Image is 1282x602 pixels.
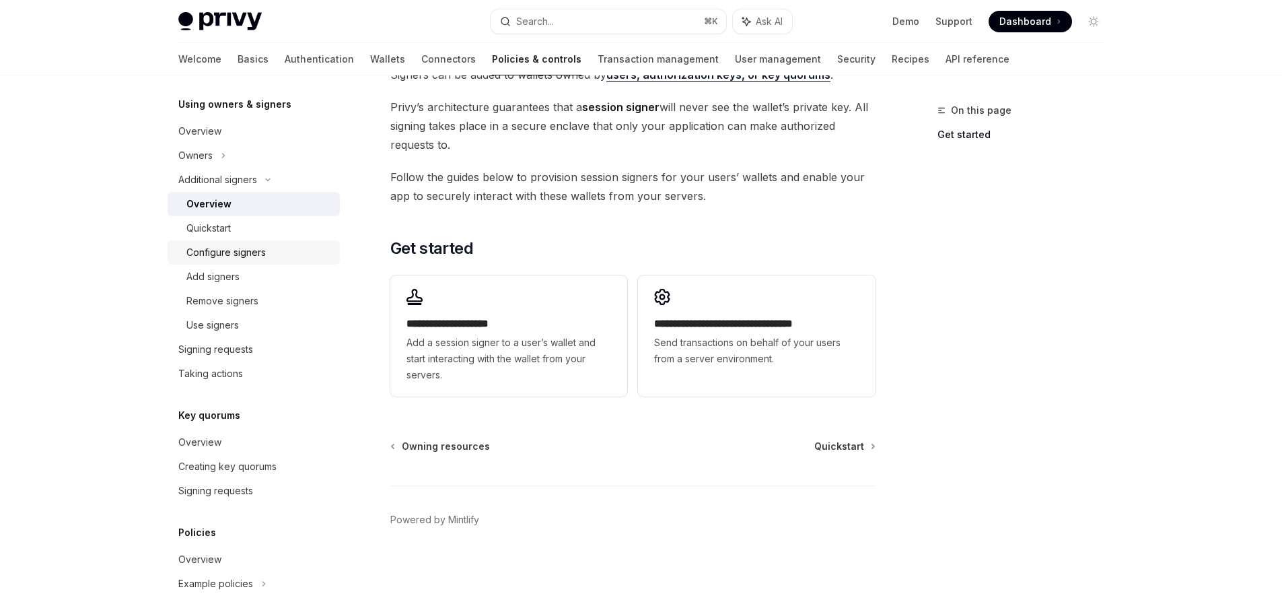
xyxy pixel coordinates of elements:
button: Search...⌘K [491,9,726,34]
a: Taking actions [168,362,340,386]
a: Use signers [168,313,340,337]
a: Connectors [421,43,476,75]
a: Demo [892,15,919,28]
a: Overview [168,119,340,143]
span: Privy’s architecture guarantees that a will never see the wallet’s private key. All signing takes... [390,98,876,154]
a: Quickstart [814,440,874,453]
div: Additional signers [178,172,257,188]
div: Add signers [186,269,240,285]
h5: Policies [178,525,216,541]
a: Basics [238,43,269,75]
img: light logo [178,12,262,31]
span: Owning resources [402,440,490,453]
a: User management [735,43,821,75]
span: Dashboard [999,15,1051,28]
div: Overview [186,196,232,212]
button: Toggle dark mode [1083,11,1104,32]
a: Recipes [892,43,929,75]
a: Welcome [178,43,221,75]
a: Security [837,43,876,75]
h5: Using owners & signers [178,96,291,112]
div: Signing requests [178,341,253,358]
a: Policies & controls [492,43,581,75]
a: Support [935,15,972,28]
div: Owners [178,147,213,164]
a: Overview [168,430,340,455]
span: Follow the guides below to provision session signers for your users’ wallets and enable your app ... [390,168,876,205]
div: Example policies [178,576,253,592]
a: **** **** **** *****Add a session signer to a user’s wallet and start interacting with the wallet... [390,275,627,397]
div: Quickstart [186,220,231,236]
div: Overview [178,123,221,139]
a: Owning resources [392,440,490,453]
strong: session signer [582,100,660,114]
span: Ask AI [756,15,783,28]
div: Signing requests [178,483,253,499]
span: Get started [390,238,473,259]
a: Wallets [370,43,405,75]
div: Creating key quorums [178,459,277,475]
a: Remove signers [168,289,340,313]
a: Signing requests [168,479,340,503]
div: Search... [516,13,554,30]
div: Remove signers [186,293,258,309]
a: Transaction management [598,43,719,75]
div: Overview [178,434,221,450]
a: Powered by Mintlify [390,513,479,527]
h5: Key quorums [178,407,240,424]
a: Add signers [168,265,340,289]
a: API reference [946,43,1009,75]
div: Taking actions [178,366,243,382]
span: Add a session signer to a user’s wallet and start interacting with the wallet from your servers. [406,335,611,383]
span: On this page [951,102,1011,119]
a: Dashboard [989,11,1072,32]
div: Overview [178,551,221,568]
span: ⌘ K [704,16,718,27]
a: Quickstart [168,216,340,240]
a: Creating key quorums [168,455,340,479]
div: Configure signers [186,244,266,261]
span: Quickstart [814,440,864,453]
span: Send transactions on behalf of your users from a server environment. [654,335,859,367]
a: Configure signers [168,240,340,265]
a: Overview [168,547,340,572]
div: Use signers [186,317,239,333]
button: Ask AI [733,9,792,34]
a: Authentication [285,43,354,75]
a: Get started [937,124,1115,145]
a: Overview [168,192,340,216]
a: Signing requests [168,337,340,362]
